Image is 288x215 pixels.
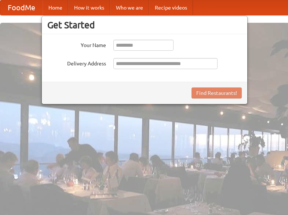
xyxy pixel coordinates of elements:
[0,0,43,15] a: FoodMe
[149,0,193,15] a: Recipe videos
[47,58,106,67] label: Delivery Address
[43,0,68,15] a: Home
[47,40,106,49] label: Your Name
[68,0,110,15] a: How it works
[192,87,242,98] button: Find Restaurants!
[47,19,242,31] h3: Get Started
[110,0,149,15] a: Who we are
